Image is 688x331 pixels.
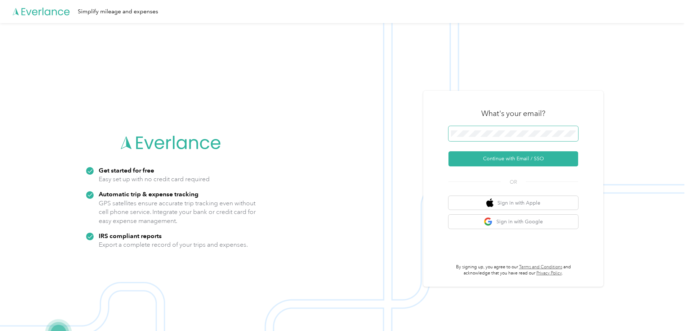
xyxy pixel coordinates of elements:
p: Export a complete record of your trips and expenses. [99,240,248,249]
p: GPS satellites ensure accurate trip tracking even without cell phone service. Integrate your bank... [99,199,256,225]
span: OR [501,178,526,186]
p: By signing up, you agree to our and acknowledge that you have read our . [448,264,578,277]
strong: Get started for free [99,166,154,174]
a: Terms and Conditions [519,264,562,270]
strong: Automatic trip & expense tracking [99,190,198,198]
button: google logoSign in with Google [448,215,578,229]
p: Easy set up with no credit card required [99,175,210,184]
a: Privacy Policy [536,270,562,276]
img: apple logo [486,198,493,207]
div: Simplify mileage and expenses [78,7,158,16]
button: Continue with Email / SSO [448,151,578,166]
button: apple logoSign in with Apple [448,196,578,210]
h3: What's your email? [481,108,545,118]
img: google logo [484,217,493,226]
strong: IRS compliant reports [99,232,162,240]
